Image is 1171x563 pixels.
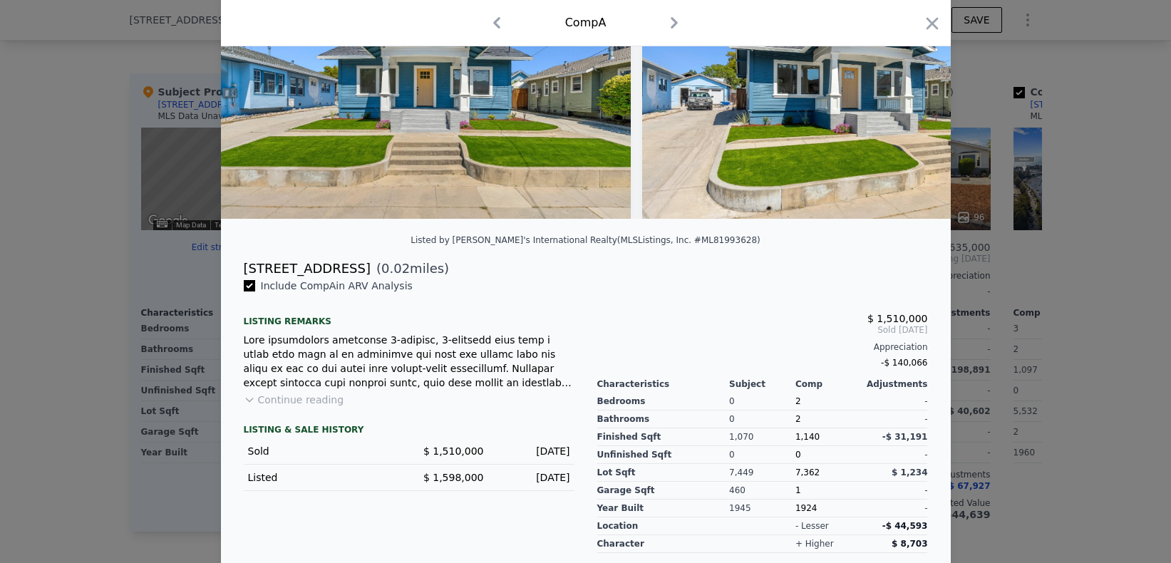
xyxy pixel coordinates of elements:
div: 0 [729,446,795,464]
div: 2 [795,410,862,428]
div: - [862,482,928,500]
span: $ 8,703 [892,539,927,549]
span: Sold [DATE] [597,324,928,336]
span: 1 [795,485,801,495]
div: Comp [795,378,862,390]
button: Continue reading [244,393,344,407]
div: - lesser [795,520,829,532]
div: Unfinished Sqft [597,446,730,464]
span: -$ 140,066 [881,358,927,368]
div: Lot Sqft [597,464,730,482]
div: Lore ipsumdolors ametconse 3-adipisc, 3-elitsedd eius temp i utlab etdo magn al en adminimve qui ... [244,333,574,390]
span: $ 1,510,000 [867,313,928,324]
span: $ 1,234 [892,468,927,477]
div: character [597,535,730,553]
div: Adjustments [862,378,928,390]
div: Listed by [PERSON_NAME]'s International Realty (MLSListings, Inc. #ML81993628) [411,235,760,245]
div: - [862,446,928,464]
div: 0 [729,393,795,410]
div: Subject [729,378,795,390]
div: Comp A [565,14,607,31]
div: Characteristics [597,378,730,390]
div: LISTING & SALE HISTORY [244,424,574,438]
div: Garage Sqft [597,482,730,500]
span: $ 1,510,000 [423,445,484,457]
div: - [862,410,928,428]
div: - [862,500,928,517]
span: ( miles) [371,259,449,279]
div: [DATE] [495,444,570,458]
div: location [597,517,730,535]
span: 2 [795,396,801,406]
div: Bathrooms [597,410,730,428]
div: 1,070 [729,428,795,446]
div: Finished Sqft [597,428,730,446]
div: Year Built [597,500,730,517]
span: $ 1,598,000 [423,472,484,483]
div: 7,449 [729,464,795,482]
div: Listing remarks [244,304,574,327]
div: 1924 [795,500,862,517]
span: 1,140 [795,432,820,442]
div: Listed [248,470,398,485]
div: - [862,393,928,410]
div: [DATE] [495,470,570,485]
span: -$ 44,593 [882,521,928,531]
span: 7,362 [795,468,820,477]
div: Sold [248,444,398,458]
div: [STREET_ADDRESS] [244,259,371,279]
div: 1945 [729,500,795,517]
div: Bedrooms [597,393,730,410]
span: 0.02 [381,261,410,276]
div: + higher [795,538,834,549]
span: Include Comp A in ARV Analysis [255,280,418,291]
span: 0 [795,450,801,460]
div: 460 [729,482,795,500]
span: -$ 31,191 [882,432,928,442]
div: Appreciation [597,341,928,353]
div: 0 [729,410,795,428]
